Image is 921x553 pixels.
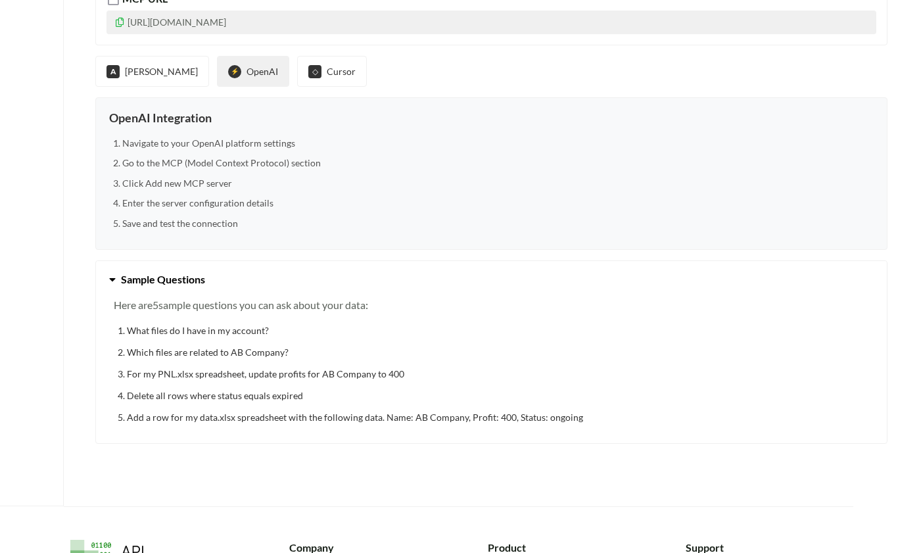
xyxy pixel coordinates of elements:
p: Here are 5 sample questions you can ask about your data: [114,298,869,313]
li: Navigate to your OpenAI platform settings [122,136,874,151]
button: A[PERSON_NAME] [95,56,209,87]
h3: OpenAI Integration [109,111,874,126]
div: ◇ [308,65,321,78]
p: [URL][DOMAIN_NAME] [106,11,876,34]
div: ⚡ [228,65,241,78]
li: Add a row for my data.xlsx spreadsheet with the following data. Name: AB Company, Profit: 400, St... [127,410,869,424]
li: For my PNL.xlsx spreadsheet, update profits for AB Company to 400 [127,367,869,381]
div: A [106,65,120,78]
button: Sample Questions [96,261,887,298]
li: Go to the MCP (Model Context Protocol) section [122,156,874,170]
li: Delete all rows where status equals expired [127,389,869,402]
span: Sample Questions [121,273,205,285]
li: Click Add new MCP server [122,176,874,191]
li: What files do I have in my account? [127,324,869,337]
li: Which files are related to AB Company? [127,345,869,359]
li: Enter the server configuration details [122,196,874,210]
li: Save and test the connection [122,216,874,231]
button: ◇Cursor [297,56,367,87]
button: ⚡OpenAI [217,56,289,87]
